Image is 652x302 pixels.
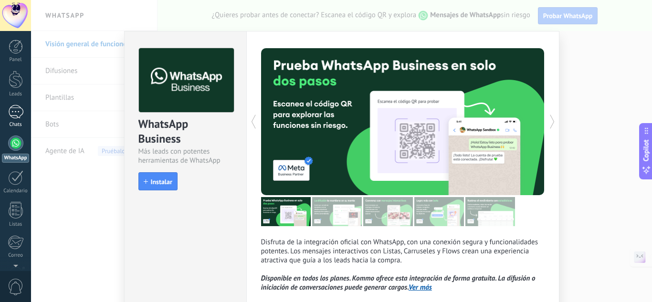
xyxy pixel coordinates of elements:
[2,91,30,97] div: Leads
[138,172,178,190] button: Instalar
[139,48,234,113] img: logo_main.png
[2,252,30,259] div: Correo
[2,57,30,63] div: Panel
[414,197,464,226] img: tour_image_62c9952fc9cf984da8d1d2aa2c453724.png
[2,188,30,194] div: Calendario
[261,238,545,292] p: Disfruta de la integración oficial con WhatsApp, con una conexión segura y funcionalidades potent...
[2,221,30,228] div: Listas
[409,283,432,292] a: Ver más
[151,178,172,185] span: Instalar
[465,197,515,226] img: tour_image_cc377002d0016b7ebaeb4dbe65cb2175.png
[641,139,651,161] span: Copilot
[138,116,232,147] div: WhatsApp Business
[138,147,232,165] div: Más leads con potentes herramientas de WhatsApp
[261,197,311,226] img: tour_image_7a4924cebc22ed9e3259523e50fe4fd6.png
[2,154,29,163] div: WhatsApp
[2,122,30,128] div: Chats
[312,197,362,226] img: tour_image_cc27419dad425b0ae96c2716632553fa.png
[261,274,536,292] i: Disponible en todos los planes. Kommo ofrece esta integración de forma gratuita. La difusión o in...
[363,197,413,226] img: tour_image_1009fe39f4f058b759f0df5a2b7f6f06.png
